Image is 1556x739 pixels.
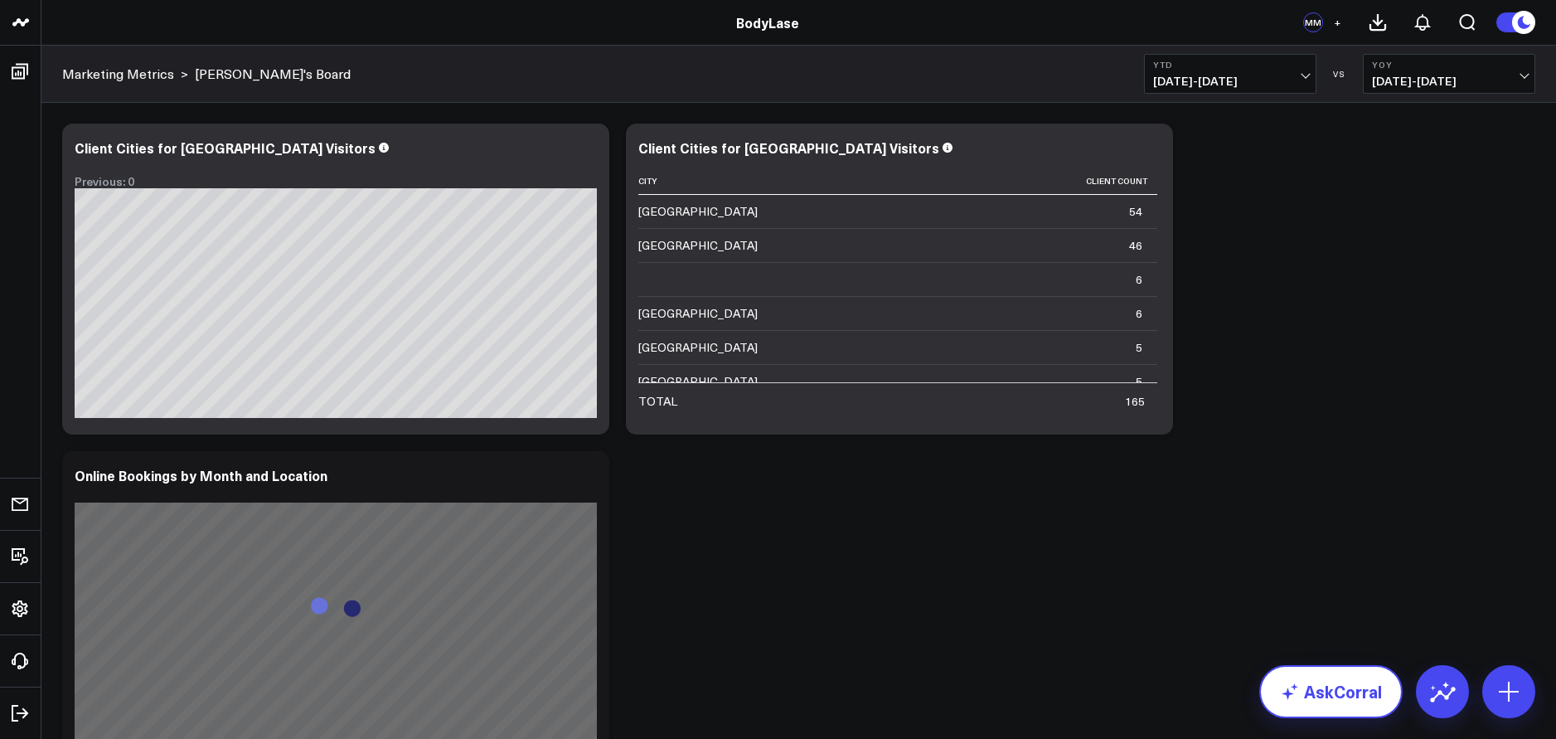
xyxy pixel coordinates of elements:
div: 6 [1136,305,1142,322]
div: [GEOGRAPHIC_DATA] [638,305,758,322]
a: BodyLase [736,13,799,32]
span: + [1334,17,1341,28]
div: 5 [1136,373,1142,390]
button: + [1327,12,1347,32]
th: Client Count [804,168,1157,195]
div: MM [1303,12,1323,32]
span: [DATE] - [DATE] [1372,75,1526,88]
div: 5 [1136,339,1142,356]
div: Client Cities for [GEOGRAPHIC_DATA] Visitors [638,139,939,157]
div: Previous: 0 [75,175,597,188]
div: > [62,65,188,83]
div: VS [1325,69,1355,79]
div: [GEOGRAPHIC_DATA] [638,373,758,390]
b: YTD [1153,60,1307,70]
a: AskCorral [1259,665,1403,718]
th: City [638,168,804,195]
a: Marketing Metrics [62,65,174,83]
div: [GEOGRAPHIC_DATA] [638,203,758,220]
div: Online Bookings by Month and Location [75,466,327,484]
div: 46 [1129,237,1142,254]
button: YTD[DATE]-[DATE] [1144,54,1316,94]
div: 6 [1136,271,1142,288]
div: [GEOGRAPHIC_DATA] [638,237,758,254]
div: 165 [1125,393,1145,410]
a: [PERSON_NAME]'s Board [195,65,351,83]
span: [DATE] - [DATE] [1153,75,1307,88]
b: YoY [1372,60,1526,70]
div: [GEOGRAPHIC_DATA] [638,339,758,356]
div: TOTAL [638,393,677,410]
div: Client Cities for [GEOGRAPHIC_DATA] Visitors [75,139,376,157]
button: YoY[DATE]-[DATE] [1363,54,1535,94]
div: 54 [1129,203,1142,220]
